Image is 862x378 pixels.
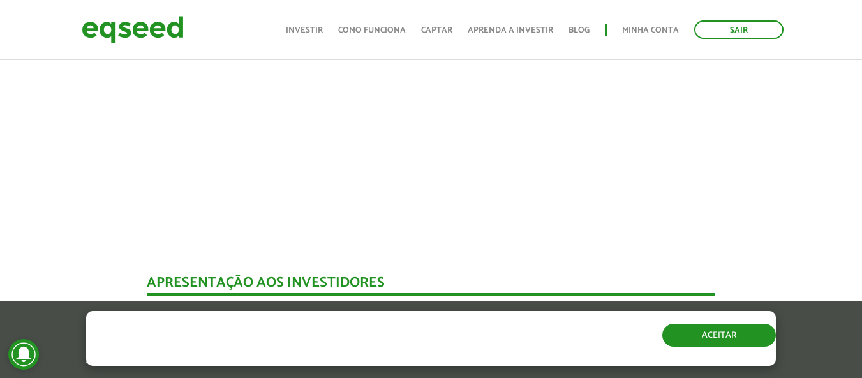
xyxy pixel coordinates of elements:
div: Apresentação aos investidores [147,276,715,296]
a: Sair [694,20,784,39]
button: Aceitar [662,324,776,347]
p: Ao clicar em "aceitar", você aceita nossa . [86,354,500,366]
a: Investir [286,26,323,34]
img: EqSeed [82,13,184,47]
a: Blog [568,26,590,34]
a: Como funciona [338,26,406,34]
h5: O site da EqSeed utiliza cookies para melhorar sua navegação. [86,311,500,351]
a: política de privacidade e de cookies [255,355,402,366]
a: Captar [421,26,452,34]
a: Aprenda a investir [468,26,553,34]
a: Minha conta [622,26,679,34]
